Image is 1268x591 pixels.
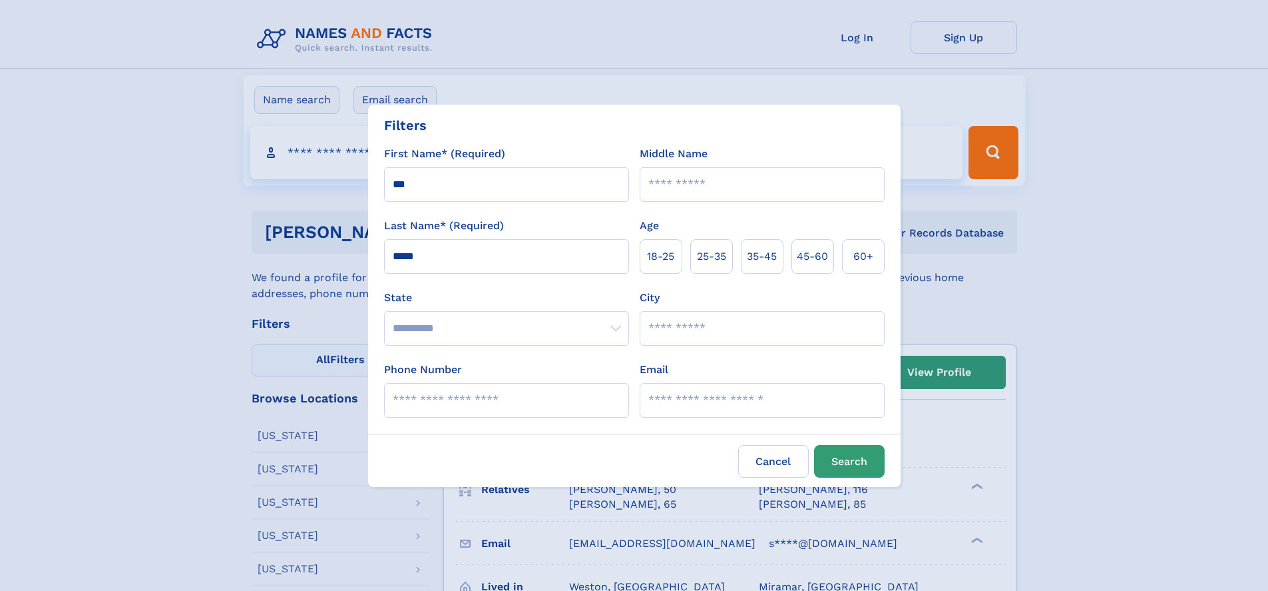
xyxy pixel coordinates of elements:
label: Phone Number [384,362,462,378]
span: 18‑25 [647,249,674,265]
div: Filters [384,115,427,135]
label: Age [640,218,659,234]
span: 45‑60 [797,249,828,265]
label: Email [640,362,668,378]
span: 60+ [853,249,873,265]
label: First Name* (Required) [384,146,505,162]
label: Cancel [738,445,809,478]
label: Last Name* (Required) [384,218,504,234]
label: State [384,290,629,306]
label: City [640,290,660,306]
button: Search [814,445,885,478]
span: 25‑35 [697,249,726,265]
label: Middle Name [640,146,708,162]
span: 35‑45 [747,249,777,265]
